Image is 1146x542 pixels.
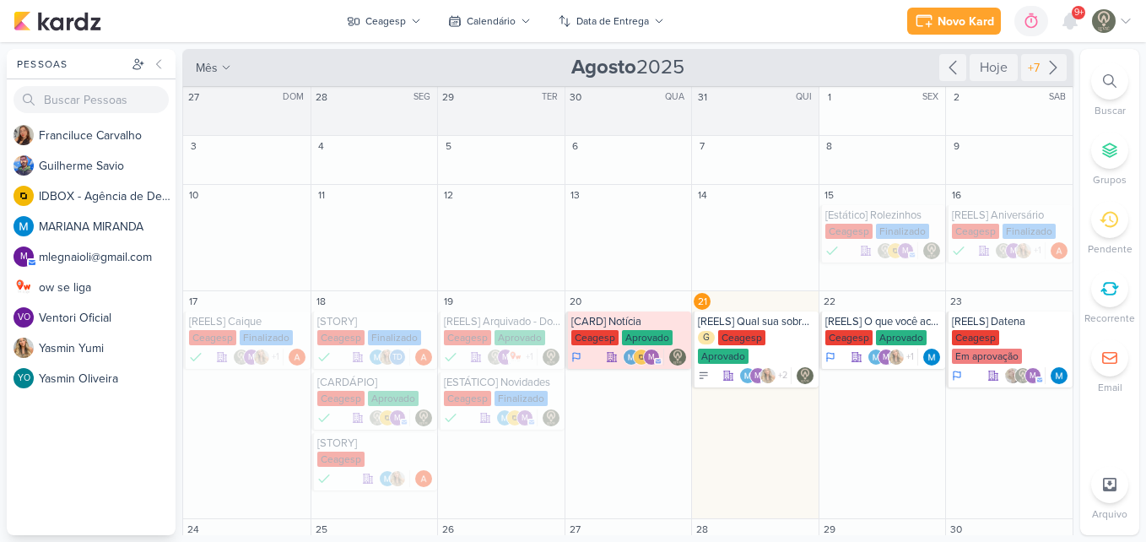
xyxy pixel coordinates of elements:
div: 23 [948,293,965,310]
img: Leviê Agência de Marketing Digital [797,367,814,384]
img: Guilherme Savio [14,155,34,176]
div: Responsável: Amanda ARAUJO [415,349,432,366]
div: Finalizado [444,349,457,366]
div: Yasmin Oliveira [14,368,34,388]
div: mlegnaioli@gmail.com [643,349,660,366]
div: Ceagesp [444,391,491,406]
div: 24 [185,521,202,538]
div: 16 [948,187,965,203]
img: IDBOX - Agência de Design [379,409,396,426]
p: YO [18,374,30,383]
div: mlegnaioli@gmail.com [1005,242,1022,259]
div: mlegnaioli@gmail.com [749,367,766,384]
div: 29 [440,89,457,106]
img: MARIANA MIRANDA [868,349,884,366]
div: Done [317,349,331,366]
div: Ceagesp [825,224,873,239]
div: Colaboradores: MARIANA MIRANDA, mlegnaioli@gmail.com, Yasmin Yumi, ow se liga [868,349,918,366]
img: ow se liga [14,277,34,297]
img: Yasmin Yumi [253,349,270,366]
div: QUA [665,90,689,104]
img: Leviê Agência de Marketing Digital [487,349,504,366]
span: +2 [776,369,787,382]
div: 5 [440,138,457,154]
div: 29 [821,521,838,538]
div: [STORY] [317,315,435,328]
p: m [522,415,528,423]
div: 26 [440,521,457,538]
img: Leviê Agência de Marketing Digital [995,242,1012,259]
div: Colaboradores: Leviê Agência de Marketing Digital, mlegnaioli@gmail.com, Yasmin Yumi, ow se liga [233,349,284,366]
div: Responsável: Amanda ARAUJO [415,470,432,487]
img: Leviê Agência de Marketing Digital [369,409,386,426]
p: m [883,354,889,362]
img: Yasmin Yumi [389,470,406,487]
div: 18 [313,293,330,310]
img: IDBOX - Agência de Design [633,349,650,366]
strong: Agosto [571,55,636,79]
div: Colaboradores: MARIANA MIRANDA, Yasmin Yumi [379,470,410,487]
div: Done [189,349,203,366]
div: Ventori Oficial [14,307,34,328]
img: MARIANA MIRANDA [739,367,756,384]
div: 27 [185,89,202,106]
div: Colaboradores: MARIANA MIRANDA, IDBOX - Agência de Design, mlegnaioli@gmail.com [623,349,664,366]
div: A Fazer [698,370,710,382]
img: Yasmin Yumi [14,338,34,358]
img: IDBOX - Agência de Design [14,186,34,206]
div: Aprovado [876,330,927,345]
div: [REELS] O que você achou da sopa surpresa de hoje? [825,315,943,328]
img: Leviê Agência de Marketing Digital [923,242,940,259]
div: Finalizado [444,409,457,426]
div: Ceagesp [317,391,365,406]
img: ow se liga [507,349,524,366]
div: 1 [821,89,838,106]
div: mlegnaioli@gmail.com [878,349,895,366]
div: Aprovado [698,349,749,364]
div: +7 [1024,59,1043,77]
img: Yasmin Yumi [1015,242,1032,259]
img: MARIANA MIRANDA [1051,367,1068,384]
img: Sarah Violante [1004,367,1021,384]
div: [REELS] Arquivado - Do caldo.... [444,315,561,328]
div: [ESTÁTICO] Novidades [444,376,561,389]
div: Finalizado [1003,224,1056,239]
div: SAB [1049,90,1071,104]
div: o w s e l i g a [39,279,176,296]
span: +1 [270,350,279,364]
div: Finalizado [240,330,293,345]
div: 21 [694,293,711,310]
div: Finalizado [876,224,929,239]
img: IDBOX - Agência de Design [506,409,523,426]
div: 30 [567,89,584,106]
span: +1 [524,350,533,364]
div: Y a s m i n O l i v e i r a [39,370,176,388]
div: Thais de carvalho [389,349,406,366]
img: Leviê Agência de Marketing Digital [543,349,559,366]
div: mlegnaioli@gmail.com [516,409,533,426]
p: VO [18,313,30,322]
span: +1 [1032,244,1041,257]
div: F r a n c i l u c e C a r v a l h o [39,127,176,144]
img: MARIANA MIRANDA [496,409,513,426]
p: m [902,247,909,256]
div: Aprovado [622,330,673,345]
div: Em Andamento [571,350,581,364]
img: MARIANA MIRANDA [623,349,640,366]
img: Leviê Agência de Marketing Digital [669,349,686,366]
p: m [20,252,28,262]
div: 12 [440,187,457,203]
div: 25 [313,521,330,538]
img: MARIANA MIRANDA [369,349,386,366]
div: Hoje [970,54,1018,81]
div: QUI [796,90,817,104]
div: Ceagesp [317,452,365,467]
img: Amanda ARAUJO [415,349,432,366]
img: IDBOX - Agência de Design [887,242,904,259]
div: mlegnaioli@gmail.com [497,349,514,366]
div: 10 [185,187,202,203]
div: Done [952,242,965,259]
div: Aprovado [495,330,545,345]
div: Ceagesp [718,330,765,345]
div: G [698,331,715,344]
